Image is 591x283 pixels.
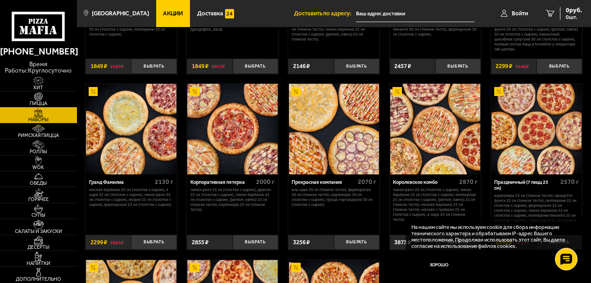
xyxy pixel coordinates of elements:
[491,84,582,174] a: АкционныйПраздничный (7 пицц 25 см)
[187,84,278,174] a: АкционныйКорпоративная пятерка
[89,87,98,96] img: Акционный
[86,84,176,174] img: Гранд Фамилиа
[163,10,183,16] span: Акции
[89,263,98,272] img: Акционный
[358,178,376,186] span: 2070 г
[293,239,310,246] span: 3256 ₽
[291,263,301,272] img: Акционный
[293,63,310,69] span: 2146 ₽
[392,87,402,96] img: Акционный
[390,84,480,174] img: Королевское комбо
[190,23,275,32] p: Филадельфия, [GEOGRAPHIC_DATA] в угре, Эби [GEOGRAPHIC_DATA].
[225,9,235,18] img: 15daf4d41897b9f0e9f617042186c801.svg
[515,63,529,69] s: 3146 ₽
[560,178,579,186] span: 2570 г
[494,193,579,228] p: Карбонара 25 см (тонкое тесто), Прошутто Фунги 25 см (тонкое тесто), Пепперони 25 см (толстое с с...
[334,235,379,250] button: Выбрать
[291,87,301,96] img: Акционный
[294,10,356,16] span: Доставить по адресу:
[494,87,504,96] img: Акционный
[110,63,124,69] s: 2507 ₽
[233,59,278,74] button: Выбрать
[288,84,379,174] a: АкционныйПрекрасная компания
[90,63,107,69] span: 1849 ₽
[411,256,467,274] button: Хорошо
[187,84,277,174] img: Корпоративная пятерка
[512,10,528,16] span: Войти
[390,84,481,174] a: АкционныйКоролевское комбо
[90,239,107,246] span: 2299 ₽
[192,239,208,246] span: 2855 ₽
[110,239,124,246] s: 2825 ₽
[190,179,254,185] div: Корпоративная пятерка
[393,23,478,37] p: Аль-Шам 30 см (тонкое тесто), Пепперони Пиканто 30 см (тонкое тесто), Фермерская 30 см (толстое с...
[86,84,177,174] a: АкционныйГранд Фамилиа
[394,63,411,69] span: 2457 ₽
[89,23,174,37] p: Дракон 30 см (толстое с сыром), Деревенская 30 см (толстое с сыром), Пепперони 30 см (толстое с с...
[89,179,153,185] div: Гранд Фамилиа
[131,235,176,250] button: Выбрать
[190,87,199,96] img: Акционный
[292,179,356,185] div: Прекрасная компания
[292,23,376,42] p: Пепперони 25 см (толстое с сыром), 4 сыра 25 см (тонкое тесто), Чикен Барбекю 25 см (толстое с сы...
[459,178,478,186] span: 2870 г
[89,187,174,207] p: Мясная Барбекю 25 см (толстое с сыром), 4 сыра 25 см (толстое с сыром), Чикен Ранч 25 см (толстое...
[492,84,582,174] img: Праздничный (7 пицц 25 см)
[566,14,582,20] span: 0 шт.
[92,10,149,16] span: [GEOGRAPHIC_DATA]
[393,187,478,222] p: Чикен Ранч 25 см (толстое с сыром), Чикен Барбекю 25 см (толстое с сыром), Пепперони 25 см (толст...
[190,263,199,272] img: Акционный
[233,235,278,250] button: Выбрать
[155,178,173,186] span: 2130 г
[411,224,571,250] p: На нашем сайте мы используем cookie для сбора информации технического характера и обрабатываем IP...
[394,239,411,246] span: 3873 ₽
[356,5,474,22] input: Ваш адрес доставки
[334,59,379,74] button: Выбрать
[292,187,376,207] p: Аль-Шам 30 см (тонкое тесто), Фермерская 30 см (тонкое тесто), Карбонара 30 см (толстое с сыром),...
[494,179,558,191] div: Праздничный (7 пицц 25 см)
[192,63,208,69] span: 1849 ₽
[435,59,481,74] button: Выбрать
[190,187,275,212] p: Чикен Ранч 25 см (толстое с сыром), Дракон 25 см (толстое с сыром), Чикен Барбекю 25 см (толстое ...
[197,10,223,16] span: Доставка
[393,179,457,185] div: Королевское комбо
[566,7,582,14] span: 0 руб.
[212,63,225,69] s: 2057 ₽
[289,84,379,174] img: Прекрасная компания
[256,178,275,186] span: 2000 г
[494,23,579,52] p: Карбонара 30 см (толстое с сыром), Прошутто Фунги 30 см (толстое с сыром), [PERSON_NAME] 30 см (т...
[131,59,176,74] button: Выбрать
[496,63,512,69] span: 2299 ₽
[537,59,582,74] button: Выбрать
